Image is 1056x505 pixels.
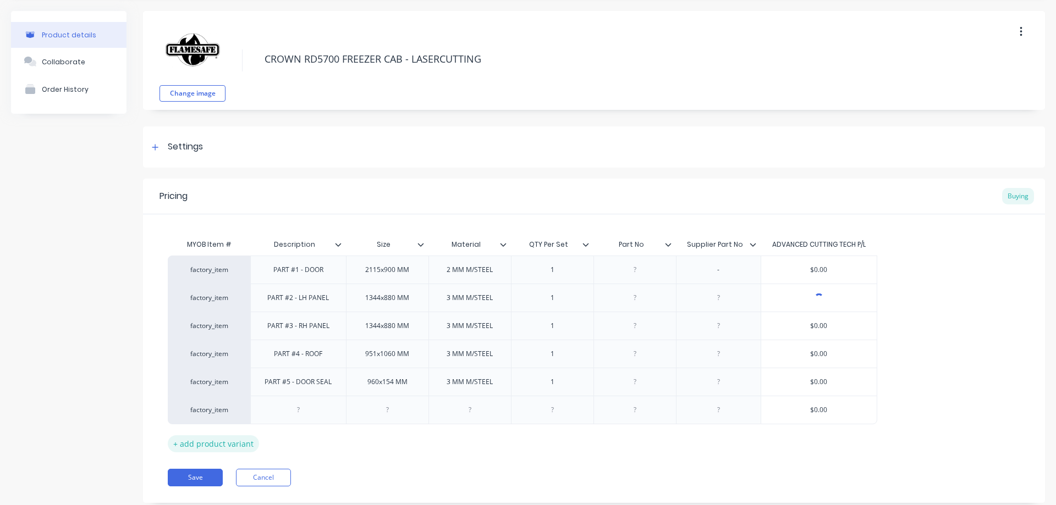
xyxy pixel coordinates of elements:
[359,375,416,389] div: 960x154 MM
[346,231,422,258] div: Size
[168,140,203,154] div: Settings
[593,234,676,256] div: Part No
[250,234,346,256] div: Description
[168,396,877,424] div: factory_item$0.00
[168,340,877,368] div: factory_itemPART #4 - ROOF951x1060 MM3 MM M/STEEL1$0.00
[438,263,502,277] div: 2 MM M/STEEL
[428,234,511,256] div: Material
[676,234,761,256] div: Supplier Part No
[761,256,877,284] div: $0.00
[511,234,593,256] div: QTY Per Set
[676,231,754,258] div: Supplier Part No
[11,48,127,75] button: Collaborate
[438,319,502,333] div: 3 MM M/STEEL
[42,85,89,93] div: Order History
[168,368,877,396] div: factory_itemPART #5 - DOOR SEAL960x154 MM3 MM M/STEEL1$0.00
[168,435,259,452] div: + add product variant
[356,263,418,277] div: 2115x900 MM
[236,469,291,486] button: Cancel
[593,231,669,258] div: Part No
[356,347,418,361] div: 951x1060 MM
[11,75,127,103] button: Order History
[256,375,340,389] div: PART #5 - DOOR SEAL
[525,263,580,277] div: 1
[525,375,580,389] div: 1
[761,340,877,368] div: $0.00
[691,263,746,277] div: -
[525,347,580,361] div: 1
[168,234,250,256] div: MYOB Item #
[179,265,239,275] div: factory_item
[356,319,418,333] div: 1344x880 MM
[525,319,580,333] div: 1
[250,231,339,258] div: Description
[179,321,239,331] div: factory_item
[438,375,502,389] div: 3 MM M/STEEL
[438,347,502,361] div: 3 MM M/STEEL
[346,234,428,256] div: Size
[258,291,338,305] div: PART #2 - LH PANEL
[258,319,338,333] div: PART #3 - RH PANEL
[428,231,504,258] div: Material
[168,284,877,312] div: factory_itemPART #2 - LH PANEL1344x880 MM3 MM M/STEEL1
[772,240,866,249] div: ADVANCED CUTTING TECH P/L
[265,347,331,361] div: PART #4 - ROOF
[159,85,226,102] button: Change image
[761,312,877,340] div: $0.00
[265,263,332,277] div: PART #1 - DOOR
[168,469,223,486] button: Save
[42,58,85,66] div: Collaborate
[165,25,220,80] img: file
[1002,188,1034,204] div: Buying
[159,19,226,102] div: fileChange image
[159,190,188,203] div: Pricing
[179,377,239,387] div: factory_item
[168,312,877,340] div: factory_itemPART #3 - RH PANEL1344x880 MM3 MM M/STEEL1$0.00
[438,291,502,305] div: 3 MM M/STEEL
[761,396,877,424] div: $0.00
[42,31,96,39] div: Product details
[179,405,239,415] div: factory_item
[179,293,239,303] div: factory_item
[179,349,239,359] div: factory_item
[356,291,418,305] div: 1344x880 MM
[511,231,587,258] div: QTY Per Set
[525,291,580,305] div: 1
[11,22,127,48] button: Product details
[761,368,877,396] div: $0.00
[259,46,954,72] textarea: CROWN RD5700 FREEZER CAB - LASERCUTTING
[168,256,877,284] div: factory_itemPART #1 - DOOR2115x900 MM2 MM M/STEEL1-$0.00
